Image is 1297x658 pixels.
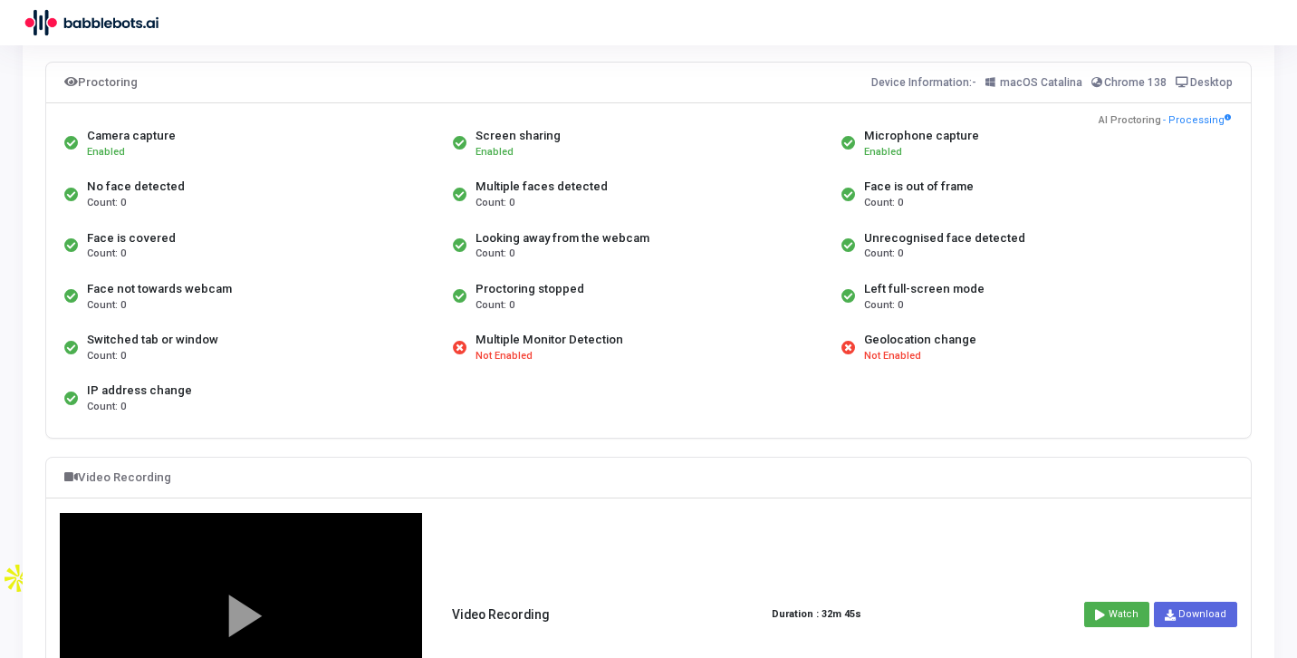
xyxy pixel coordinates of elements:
div: Microphone capture [864,127,979,145]
h5: Video Recording [452,607,549,623]
div: Face not towards webcam [87,280,232,298]
span: Count: 0 [476,247,514,262]
img: logo [23,5,159,41]
div: Unrecognised face detected [864,229,1025,247]
span: macOS Catalina [1000,76,1082,89]
div: Geolocation change [864,331,976,349]
span: Count: 0 [87,349,126,364]
span: Count: 0 [476,196,514,211]
span: Chrome 138 [1104,76,1167,89]
strong: Duration : 32m 45s [772,607,861,623]
div: Multiple Monitor Detection [476,331,623,349]
span: Enabled [476,146,514,158]
span: Not Enabled [476,349,533,364]
span: Desktop [1190,76,1233,89]
div: IP address change [87,382,192,400]
span: Count: 0 [87,196,126,211]
div: Proctoring [64,72,138,93]
div: Face is covered [87,229,176,247]
span: Enabled [87,146,125,158]
span: Count: 0 [87,400,126,415]
span: Enabled [864,146,902,158]
span: Count: 0 [476,298,514,314]
span: Count: 0 [864,298,903,314]
a: Download [1154,602,1237,627]
div: Camera capture [87,127,176,145]
button: Watch [1084,602,1149,627]
span: Count: 0 [864,196,903,211]
div: Multiple faces detected [476,178,608,196]
div: Proctoring stopped [476,280,584,298]
div: Device Information:- [871,72,1234,93]
div: Looking away from the webcam [476,229,649,247]
div: Left full-screen mode [864,280,985,298]
div: No face detected [87,178,185,196]
div: Face is out of frame [864,178,974,196]
span: AI Proctoring [1099,113,1161,129]
span: Not Enabled [864,349,921,364]
div: Switched tab or window [87,331,218,349]
div: Screen sharing [476,127,561,145]
span: Count: 0 [864,247,903,262]
div: Video Recording [64,467,171,489]
span: Count: 0 [87,247,126,262]
span: Count: 0 [87,298,126,314]
span: - Processing [1163,113,1231,129]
